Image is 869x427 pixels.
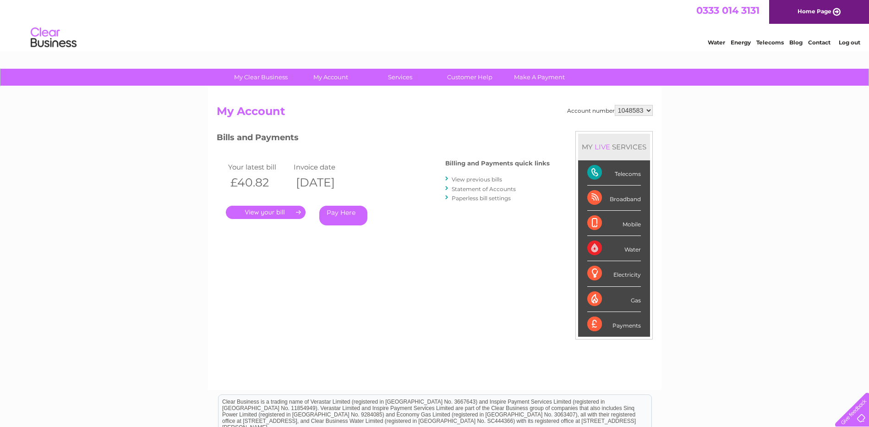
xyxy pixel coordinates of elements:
[708,39,725,46] a: Water
[226,206,306,219] a: .
[319,206,367,225] a: Pay Here
[452,176,502,183] a: View previous bills
[587,312,641,337] div: Payments
[30,24,77,52] img: logo.png
[756,39,784,46] a: Telecoms
[578,134,650,160] div: MY SERVICES
[567,105,653,116] div: Account number
[432,69,508,86] a: Customer Help
[226,161,292,173] td: Your latest bill
[696,5,760,16] a: 0333 014 3131
[291,173,357,192] th: [DATE]
[452,195,511,202] a: Paperless bill settings
[223,69,299,86] a: My Clear Business
[226,173,292,192] th: £40.82
[293,69,368,86] a: My Account
[587,287,641,312] div: Gas
[445,160,550,167] h4: Billing and Payments quick links
[593,142,612,151] div: LIVE
[217,105,653,122] h2: My Account
[219,5,651,44] div: Clear Business is a trading name of Verastar Limited (registered in [GEOGRAPHIC_DATA] No. 3667643...
[502,69,577,86] a: Make A Payment
[789,39,803,46] a: Blog
[217,131,550,147] h3: Bills and Payments
[587,236,641,261] div: Water
[362,69,438,86] a: Services
[587,160,641,186] div: Telecoms
[808,39,831,46] a: Contact
[587,211,641,236] div: Mobile
[587,261,641,286] div: Electricity
[587,186,641,211] div: Broadband
[452,186,516,192] a: Statement of Accounts
[291,161,357,173] td: Invoice date
[839,39,860,46] a: Log out
[731,39,751,46] a: Energy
